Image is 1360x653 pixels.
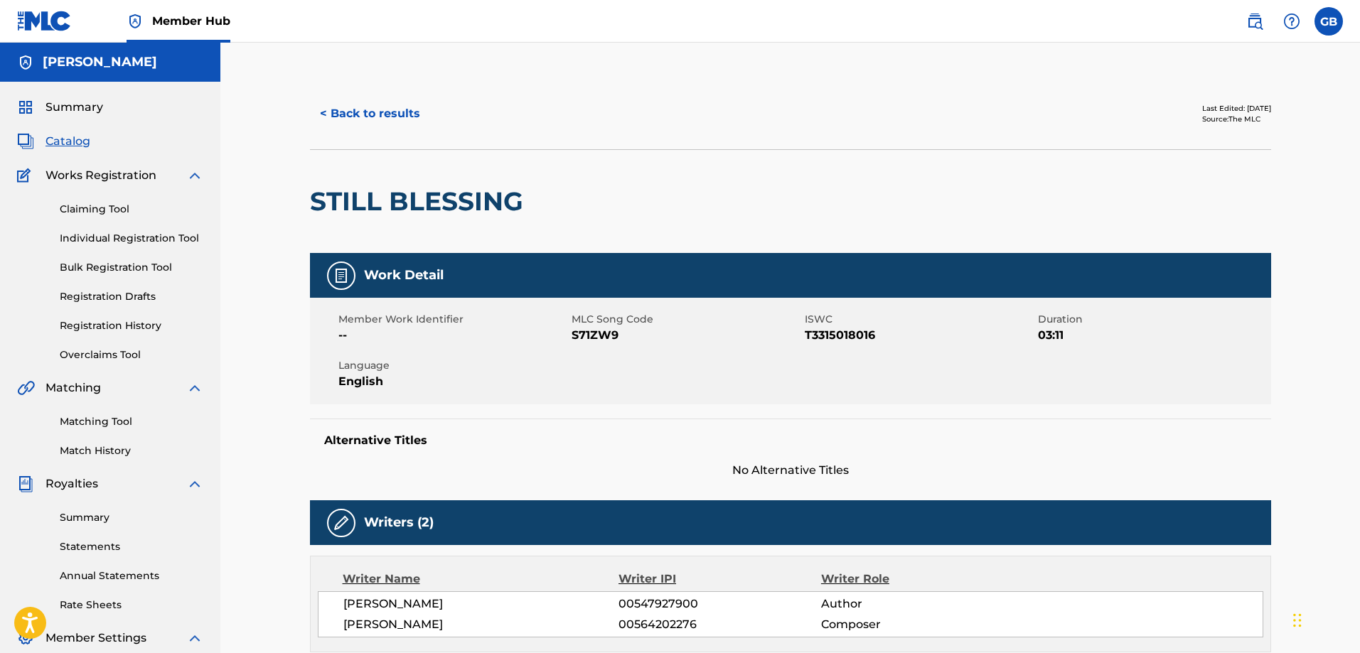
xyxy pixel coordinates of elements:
img: Work Detail [333,267,350,284]
span: Language [338,358,568,373]
span: Royalties [45,475,98,492]
div: Help [1278,7,1306,36]
a: Registration Drafts [60,289,203,304]
span: Catalog [45,133,90,150]
span: Author [821,595,1005,612]
a: CatalogCatalog [17,133,90,150]
span: Member Work Identifier [338,312,568,327]
img: expand [186,475,203,492]
div: Writer IPI [619,571,821,588]
img: Summary [17,99,34,116]
img: search [1246,13,1263,30]
img: MLC Logo [17,11,72,31]
a: Overclaims Tool [60,347,203,362]
span: Matching [45,379,101,396]
img: Catalog [17,133,34,150]
span: Member Hub [152,13,230,29]
img: Member Settings [17,630,34,647]
div: Writer Name [343,571,619,588]
a: Statements [60,539,203,554]
span: Works Registration [45,167,156,184]
span: [PERSON_NAME] [343,616,619,633]
iframe: Resource Center [1320,431,1360,545]
h2: STILL BLESSING [310,185,530,217]
button: < Back to results [310,96,430,131]
a: Rate Sheets [60,598,203,612]
a: Individual Registration Tool [60,231,203,246]
h5: Writers (2) [364,514,434,531]
div: Source: The MLC [1202,114,1271,124]
iframe: Chat Widget [1289,585,1360,653]
h5: Work Detail [364,267,444,284]
span: No Alternative Titles [310,462,1271,479]
img: Accounts [17,54,34,71]
span: English [338,373,568,390]
img: expand [186,379,203,396]
span: S71ZW9 [572,327,801,344]
span: Member Settings [45,630,146,647]
h5: Glynn Berry [43,54,157,70]
img: Matching [17,379,35,396]
a: Annual Statements [60,568,203,583]
div: Drag [1293,599,1302,642]
a: Claiming Tool [60,202,203,217]
span: [PERSON_NAME] [343,595,619,612]
div: Last Edited: [DATE] [1202,103,1271,114]
h5: Alternative Titles [324,433,1257,448]
span: 00547927900 [619,595,820,612]
span: T3315018016 [805,327,1034,344]
img: Top Rightsholder [127,13,144,30]
img: Works Registration [17,167,36,184]
img: Royalties [17,475,34,492]
a: Public Search [1241,7,1269,36]
span: 00564202276 [619,616,820,633]
span: ISWC [805,312,1034,327]
a: Bulk Registration Tool [60,260,203,275]
a: Matching Tool [60,414,203,429]
span: Composer [821,616,1005,633]
img: expand [186,630,203,647]
a: Summary [60,510,203,525]
img: expand [186,167,203,184]
img: Writers [333,514,350,531]
span: MLC Song Code [572,312,801,327]
span: 03:11 [1038,327,1268,344]
div: Writer Role [821,571,1005,588]
div: User Menu [1315,7,1343,36]
a: Registration History [60,318,203,333]
span: -- [338,327,568,344]
img: help [1283,13,1300,30]
a: Match History [60,443,203,458]
span: Duration [1038,312,1268,327]
span: Summary [45,99,103,116]
a: SummarySummary [17,99,103,116]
